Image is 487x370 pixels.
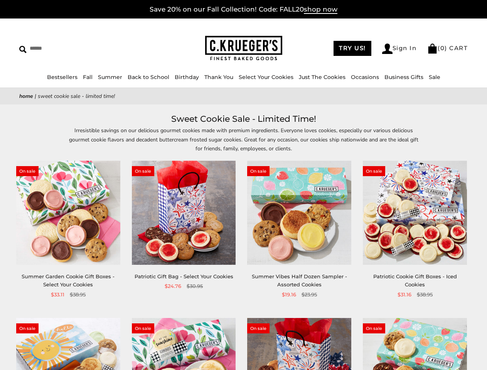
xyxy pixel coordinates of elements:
span: On sale [363,323,385,333]
img: Summer Vibes Half Dozen Sampler - Assorted Cookies [247,161,351,265]
a: Home [19,92,33,100]
span: On sale [132,323,154,333]
a: Select Your Cookies [239,74,293,81]
span: $24.76 [165,282,181,290]
a: Just The Cookies [299,74,345,81]
img: Bag [427,44,438,54]
p: Irresistible savings on our delicious gourmet cookies made with premium ingredients. Everyone lov... [66,126,421,153]
span: $30.95 [187,282,203,290]
span: On sale [16,166,39,176]
span: $33.11 [51,291,64,299]
a: Summer [98,74,122,81]
img: Search [19,46,27,53]
a: Summer Vibes Half Dozen Sampler - Assorted Cookies [252,273,347,288]
a: Birthday [175,74,199,81]
a: Occasions [351,74,379,81]
span: 0 [440,44,445,52]
span: | [35,92,36,100]
a: Summer Garden Cookie Gift Boxes - Select Your Cookies [22,273,115,288]
span: $38.95 [70,291,86,299]
span: On sale [363,166,385,176]
span: Sweet Cookie Sale - Limited Time! [38,92,115,100]
img: Patriotic Gift Bag - Select Your Cookies [132,161,236,265]
img: Summer Garden Cookie Gift Boxes - Select Your Cookies [16,161,120,265]
span: $38.95 [417,291,433,299]
span: $23.95 [302,291,317,299]
a: Back to School [128,74,169,81]
span: $19.16 [282,291,296,299]
nav: breadcrumbs [19,92,468,101]
a: TRY US! [334,41,371,56]
a: Business Gifts [384,74,423,81]
img: Account [382,44,393,54]
input: Search [19,42,122,54]
img: C.KRUEGER'S [205,36,282,61]
img: Patriotic Cookie Gift Boxes - Iced Cookies [363,161,467,265]
a: (0) CART [427,44,468,52]
a: Patriotic Cookie Gift Boxes - Iced Cookies [373,273,457,288]
span: On sale [132,166,154,176]
h1: Sweet Cookie Sale - Limited Time! [31,112,456,126]
a: Bestsellers [47,74,78,81]
a: Save 20% on our Fall Collection! Code: FALL20shop now [150,5,337,14]
span: On sale [247,323,270,333]
a: Patriotic Gift Bag - Select Your Cookies [135,273,233,279]
span: $31.16 [398,291,411,299]
a: Sign In [382,44,417,54]
a: Fall [83,74,93,81]
span: On sale [247,166,270,176]
a: Thank You [204,74,233,81]
span: shop now [304,5,337,14]
a: Sale [429,74,440,81]
span: On sale [16,323,39,333]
